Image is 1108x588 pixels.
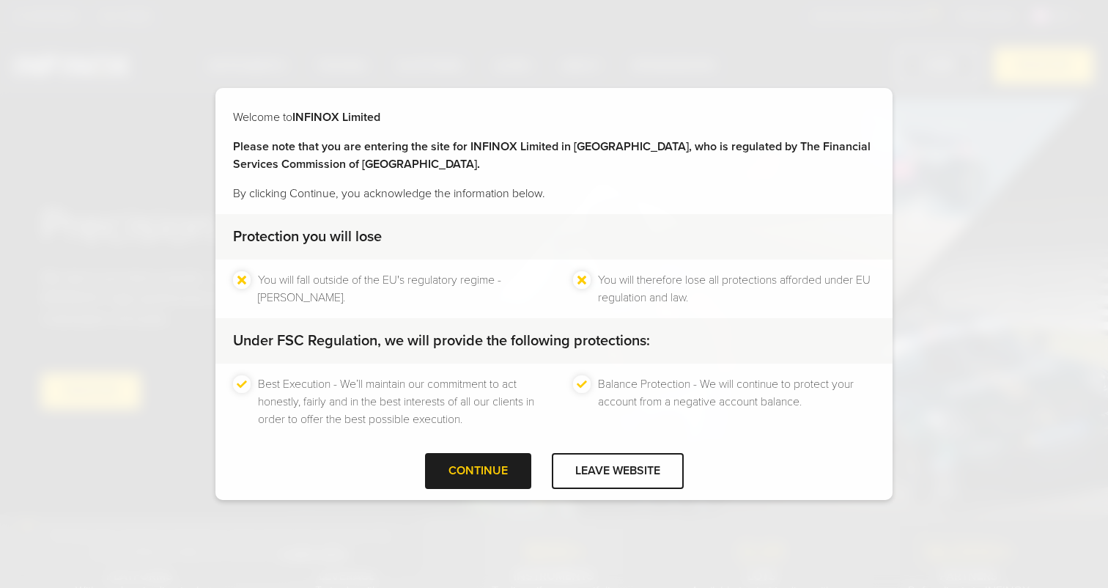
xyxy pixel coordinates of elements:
p: Welcome to [233,109,875,126]
li: Balance Protection - We will continue to protect your account from a negative account balance. [598,375,875,428]
strong: INFINOX Limited [292,110,380,125]
strong: Please note that you are entering the site for INFINOX Limited in [GEOGRAPHIC_DATA], who is regul... [233,139,871,172]
div: CONTINUE [425,453,531,489]
div: LEAVE WEBSITE [552,453,684,489]
strong: Protection you will lose [233,228,382,246]
p: By clicking Continue, you acknowledge the information below. [233,185,875,202]
li: You will fall outside of the EU's regulatory regime - [PERSON_NAME]. [258,271,535,306]
strong: Under FSC Regulation, we will provide the following protections: [233,332,650,350]
li: Best Execution - We’ll maintain our commitment to act honestly, fairly and in the best interests ... [258,375,535,428]
li: You will therefore lose all protections afforded under EU regulation and law. [598,271,875,306]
